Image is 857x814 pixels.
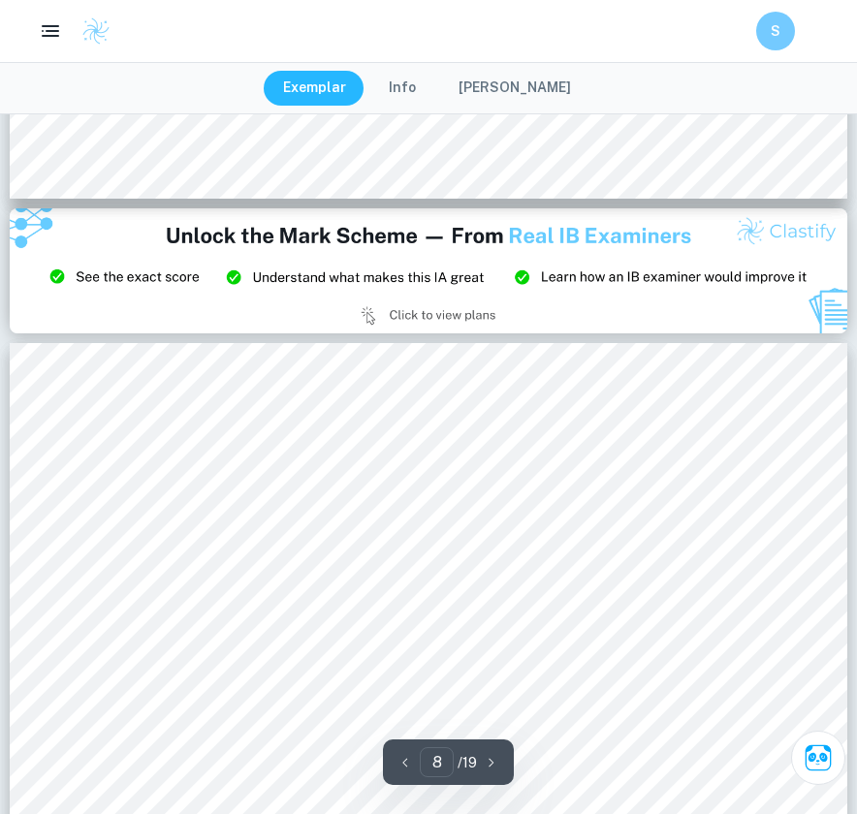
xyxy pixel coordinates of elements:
a: Clastify logo [70,16,111,46]
p: / 19 [458,752,477,773]
button: Ask Clai [791,731,845,785]
button: Info [369,71,435,106]
button: Exemplar [264,71,365,106]
img: Ad [10,208,847,334]
h6: S [765,20,787,42]
img: Clastify logo [81,16,111,46]
button: S [756,12,795,50]
button: [PERSON_NAME] [439,71,590,106]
